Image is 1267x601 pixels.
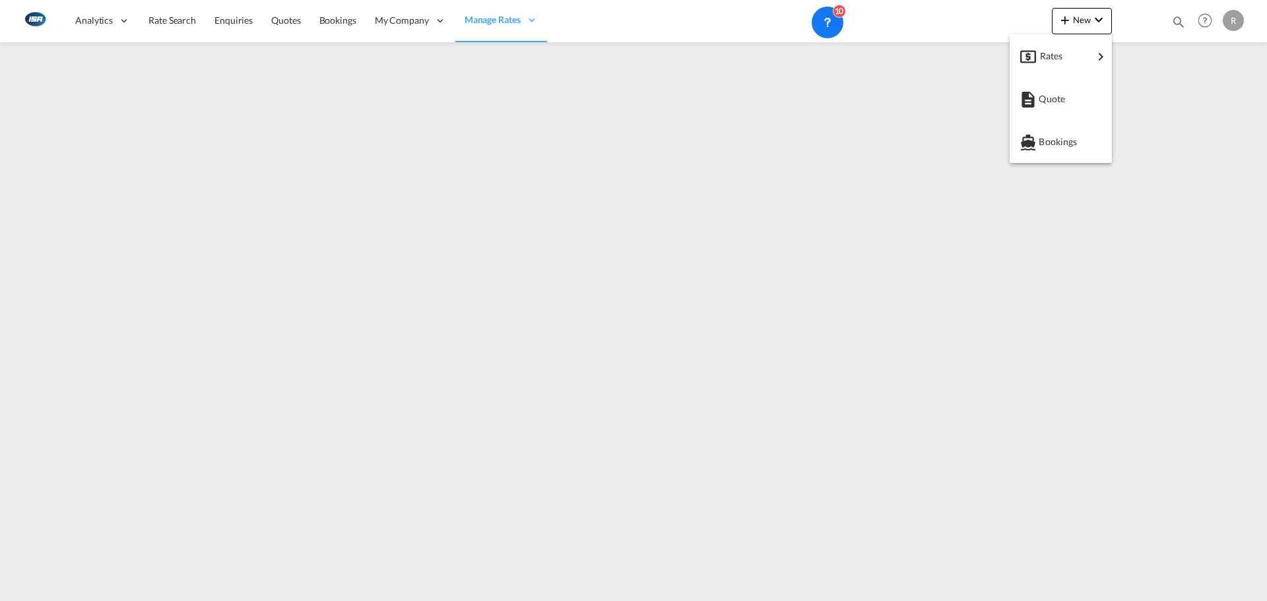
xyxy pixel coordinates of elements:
[1039,129,1053,155] span: Bookings
[1010,120,1112,163] button: Bookings
[1010,77,1112,120] button: Quote
[1020,82,1101,115] div: Quote
[1040,43,1056,69] span: Rates
[1093,49,1109,65] md-icon: icon-chevron-right
[1039,86,1053,112] span: Quote
[1020,125,1101,158] div: Bookings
